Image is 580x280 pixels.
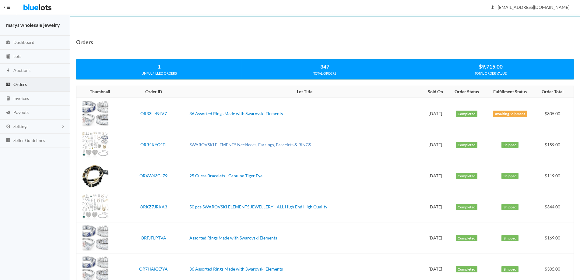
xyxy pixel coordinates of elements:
a: OR33H49LV7 [140,111,167,116]
span: Dashboard [13,40,34,45]
td: [DATE] [423,129,448,160]
ion-icon: person [490,5,496,11]
ion-icon: clipboard [5,54,11,60]
th: Order Total [535,86,574,98]
span: Payouts [13,110,29,115]
th: Order ID [120,86,187,98]
label: Shipped [501,266,518,273]
span: Orders [13,82,27,87]
td: $159.00 [535,129,574,160]
th: Fulfillment Status [485,86,535,98]
a: Assorted Rings Made with Swarovski Elements [189,235,277,240]
label: Shipped [501,235,518,242]
label: Completed [456,266,478,273]
ion-icon: cog [5,124,11,130]
strong: 1 [158,63,161,70]
label: Awaiting Shipment [493,111,527,117]
td: [DATE] [423,98,448,129]
a: ORR4KYG4TJ [140,142,167,147]
ion-icon: speedometer [5,40,11,46]
a: 25 Guess Bracelets - Genuine Tiger Eye [189,173,262,178]
label: Shipped [501,204,518,211]
td: [DATE] [423,191,448,222]
div: UNFULFILLED ORDERS [76,71,242,76]
label: Completed [456,204,478,211]
a: SWAROVSKI ELEMENTS Necklaces, Earrings, Bracelets & RINGS [189,142,311,147]
th: Lot Title [187,86,423,98]
th: Sold On [423,86,448,98]
a: 50 pcs SWAROVSKI ELEMENTS JEWELLERY - ALL High End High Quality [189,204,327,209]
th: Thumbnail [76,86,120,98]
ion-icon: calculator [5,96,11,102]
label: Completed [456,173,478,179]
ion-icon: paper plane [5,110,11,116]
span: Lots [13,54,21,59]
ion-icon: flash [5,68,11,74]
a: ORFJFLPTVA [141,235,166,240]
label: Completed [456,111,478,117]
a: OR7HAKX7YA [139,266,168,271]
span: Auctions [13,68,30,73]
a: 36 Assorted Rings Made with Swarovski Elements [189,266,283,271]
span: Seller Guidelines [13,138,45,143]
label: Shipped [501,173,518,179]
div: TOTAL ORDER VALUE [408,71,574,76]
td: [DATE] [423,222,448,253]
td: [DATE] [423,160,448,191]
td: $169.00 [535,222,574,253]
a: 36 Assorted Rings Made with Swarovski Elements [189,111,283,116]
a: ORXW43GL79 [139,173,167,178]
th: Order Status [448,86,485,98]
h1: Orders [76,37,93,47]
strong: 347 [320,63,329,70]
td: $344.00 [535,191,574,222]
a: ORKZ7JRKA3 [140,204,167,209]
strong: marys wholesale jewelry [6,22,60,28]
label: Completed [456,235,478,242]
span: [EMAIL_ADDRESS][DOMAIN_NAME] [491,5,569,10]
span: Settings [13,124,28,129]
label: Shipped [501,142,518,148]
ion-icon: cash [5,82,11,88]
ion-icon: list box [5,138,11,144]
strong: $9,715.00 [479,63,503,70]
div: TOTAL ORDERS [242,71,407,76]
label: Completed [456,142,478,148]
td: $119.00 [535,160,574,191]
td: $305.00 [535,98,574,129]
span: Invoices [13,96,29,101]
